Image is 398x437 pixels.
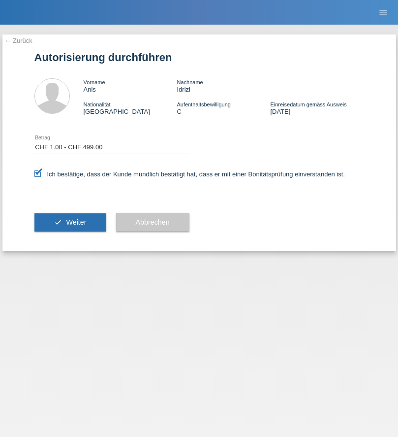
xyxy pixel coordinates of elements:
div: C [177,101,270,115]
i: check [54,218,62,226]
h1: Autorisierung durchführen [34,51,364,64]
span: Weiter [66,218,86,226]
button: check Weiter [34,213,106,232]
div: Anis [84,78,177,93]
label: Ich bestätige, dass der Kunde mündlich bestätigt hat, dass er mit einer Bonitätsprüfung einversta... [34,170,345,178]
i: menu [378,8,388,18]
div: [DATE] [270,101,364,115]
span: Vorname [84,79,105,85]
a: ← Zurück [5,37,32,44]
button: Abbrechen [116,213,189,232]
span: Aufenthaltsbewilligung [177,101,230,107]
div: [GEOGRAPHIC_DATA] [84,101,177,115]
div: Idrizi [177,78,270,93]
span: Abbrechen [136,218,170,226]
span: Einreisedatum gemäss Ausweis [270,101,346,107]
a: menu [373,9,393,15]
span: Nationalität [84,101,111,107]
span: Nachname [177,79,203,85]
